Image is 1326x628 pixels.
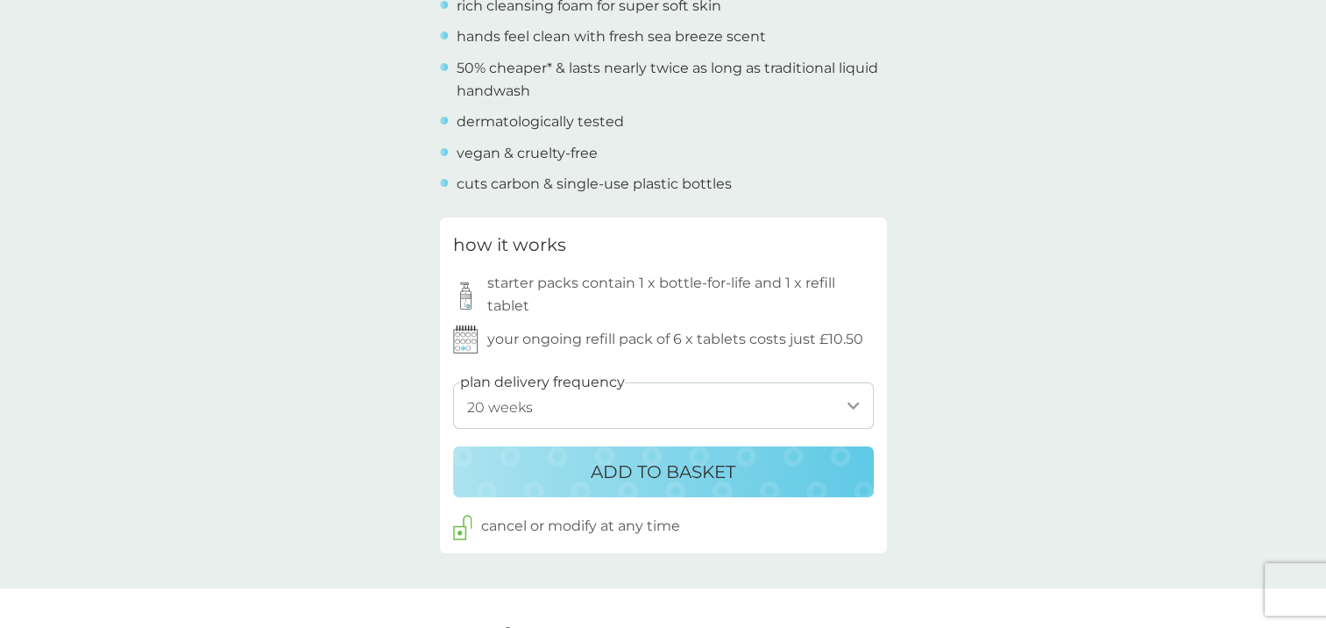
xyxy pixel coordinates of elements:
[591,458,735,486] p: ADD TO BASKET
[457,173,732,196] p: cuts carbon & single-use plastic bottles
[481,515,680,538] p: cancel or modify at any time
[487,328,863,351] p: your ongoing refill pack of 6 x tablets costs just £10.50
[457,142,598,165] p: vegan & cruelty-free
[457,57,887,102] p: 50% cheaper* & lasts nearly twice as long as traditional liquid handwash
[457,111,624,133] p: dermatologically tested
[453,446,874,497] button: ADD TO BASKET
[453,231,566,259] h3: how it works
[457,25,766,48] p: hands feel clean with fresh sea breeze scent
[460,371,625,394] label: plan delivery frequency
[487,272,874,317] p: starter packs contain 1 x bottle-for-life and 1 x refill tablet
